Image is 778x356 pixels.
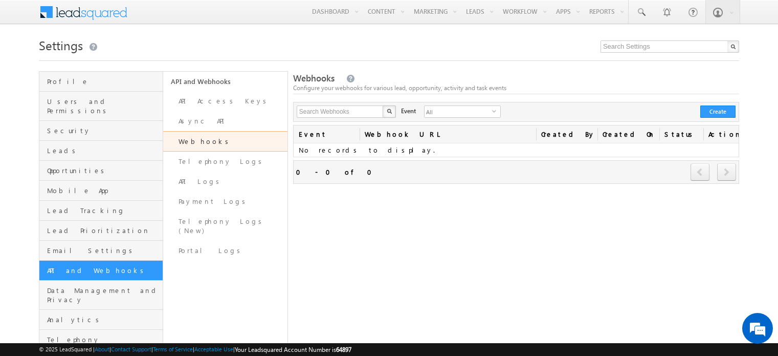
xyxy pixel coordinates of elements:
span: Leads [47,146,160,155]
a: Opportunities [39,161,163,181]
span: API and Webhooks [47,266,160,275]
a: Webhook URL [360,125,536,143]
a: Contact Support [111,346,151,352]
span: Profile [47,77,160,86]
span: Data Management and Privacy [47,286,160,304]
span: Users and Permissions [47,97,160,115]
a: API and Webhooks [39,261,163,281]
a: Portal Logs [163,241,287,261]
span: next [717,163,736,181]
span: Lead Tracking [47,206,160,215]
a: API Access Keys [163,91,287,111]
a: Users and Permissions [39,92,163,121]
a: Lead Tracking [39,201,163,221]
span: Telephony [47,335,160,344]
span: Settings [39,37,83,53]
a: prev [691,164,710,181]
span: Lead Prioritization [47,226,160,235]
button: Create [700,106,736,118]
span: Opportunities [47,166,160,175]
a: Status [659,125,703,143]
a: API and Webhooks [163,72,287,91]
a: Webhooks [163,131,287,152]
input: Search Settings [601,40,739,53]
img: Search [387,109,392,114]
a: Acceptable Use [194,346,233,352]
a: Mobile App [39,181,163,201]
a: Security [39,121,163,141]
a: Data Management and Privacy [39,281,163,310]
a: Telephony [39,330,163,350]
span: (sorted descending) [655,131,663,139]
span: Analytics [47,315,160,324]
span: select [492,109,500,113]
span: © 2025 LeadSquared | | | | | [39,345,351,354]
a: Created On(sorted descending) [597,125,659,143]
a: next [717,164,736,181]
span: prev [691,163,709,181]
span: Your Leadsquared Account Number is [235,346,351,353]
a: Async API [163,111,287,131]
a: Analytics [39,310,163,330]
span: Email Settings [47,246,160,255]
span: Actions [703,125,739,143]
span: 64897 [336,346,351,353]
a: Telephony Logs (New) [163,212,287,241]
span: All [425,106,492,117]
a: Leads [39,141,163,161]
a: Telephony Logs [163,152,287,172]
span: Event [401,107,416,116]
span: Security [47,126,160,135]
a: About [95,346,109,352]
span: Webhooks [293,72,335,84]
a: Terms of Service [153,346,193,352]
a: Created By [536,125,598,143]
a: API Logs [163,172,287,192]
div: Configure your webhooks for various lead, opportunity, activity and task events [293,83,739,93]
div: 0 - 0 of 0 [296,166,378,178]
a: Lead Prioritization [39,221,163,241]
a: Profile [39,72,163,92]
td: No records to display. [294,143,739,157]
span: Mobile App [47,186,160,195]
a: Payment Logs [163,192,287,212]
a: Event [294,125,360,143]
a: Email Settings [39,241,163,261]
